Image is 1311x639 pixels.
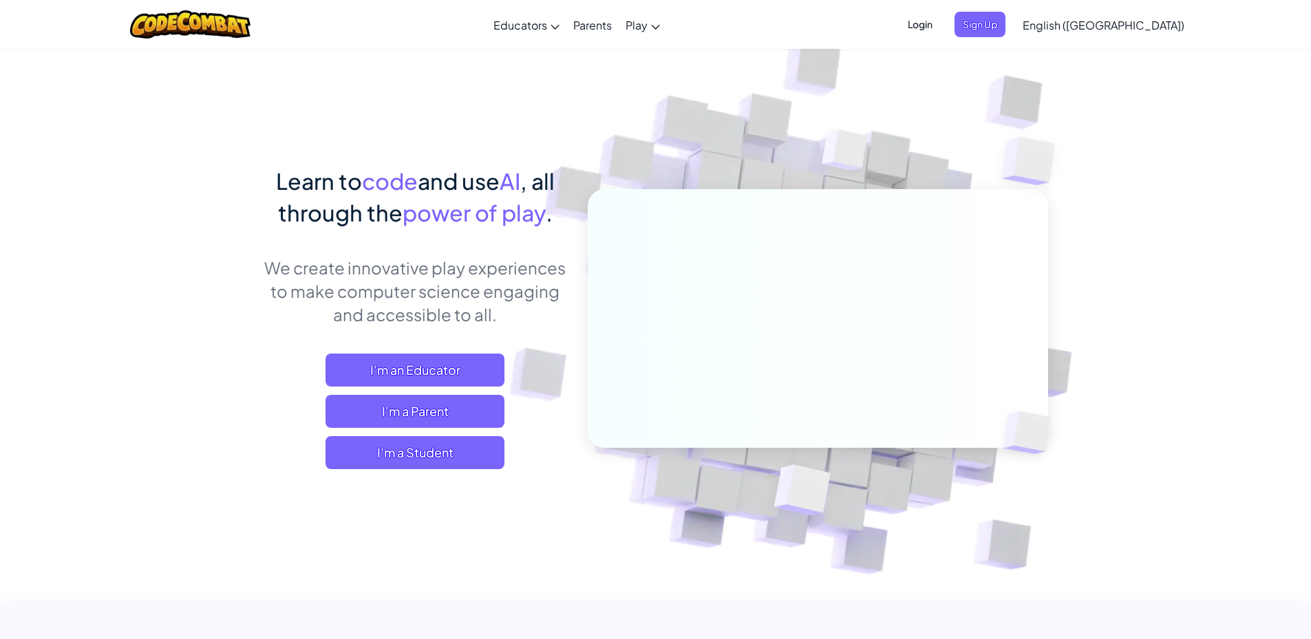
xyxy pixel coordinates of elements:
[980,382,1083,483] img: Overlap cubes
[1023,18,1184,32] span: English ([GEOGRAPHIC_DATA])
[326,395,504,428] a: I'm a Parent
[326,436,504,469] button: I'm a Student
[487,6,566,43] a: Educators
[493,18,547,32] span: Educators
[362,167,418,195] span: code
[566,6,619,43] a: Parents
[276,167,362,195] span: Learn to
[1016,6,1191,43] a: English ([GEOGRAPHIC_DATA])
[796,102,895,205] img: Overlap cubes
[130,10,251,39] img: CodeCombat logo
[626,18,648,32] span: Play
[899,12,941,37] button: Login
[740,435,863,550] img: Overlap cubes
[955,12,1005,37] button: Sign Up
[326,354,504,387] a: I'm an Educator
[974,103,1094,219] img: Overlap cubes
[546,199,553,226] span: .
[619,6,667,43] a: Play
[418,167,500,195] span: and use
[403,199,546,226] span: power of play
[264,256,567,326] p: We create innovative play experiences to make computer science engaging and accessible to all.
[500,167,520,195] span: AI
